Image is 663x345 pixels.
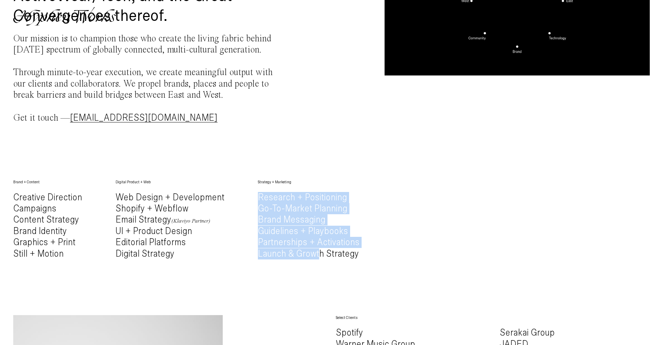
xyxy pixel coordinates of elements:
img: Hyphen Works [13,7,116,26]
div: About [598,10,622,20]
h6: Brand + Content [13,179,82,185]
a: 中文 [633,11,650,19]
a: About [598,11,622,19]
h6: Strategy + Marketing [258,179,360,185]
h4: Research + Positioning Go-To-Market Planning Brand Messaging Guidelines + Playbooks Partnerships ... [258,192,360,259]
a: Select Works [536,11,587,19]
h4: Creative Direction Campaigns Content Strategy Brand Identity Graphics + Print Still + Motion [13,192,82,259]
p: Our mission is to champion those who create the living fabric behind [DATE] spectrum of globally ... [13,33,278,124]
h6: Digital Product + Web [116,179,224,185]
div: Select Works [536,10,587,20]
a: [EMAIL_ADDRESS][DOMAIN_NAME] [70,113,218,122]
em: (Klaviyo Partner) [171,218,210,224]
h4: Web Design + Development Shopify + Webflow Email Strategy UI + Product Design Editorial Platforms... [116,192,224,259]
h6: Select Clients [336,315,486,320]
